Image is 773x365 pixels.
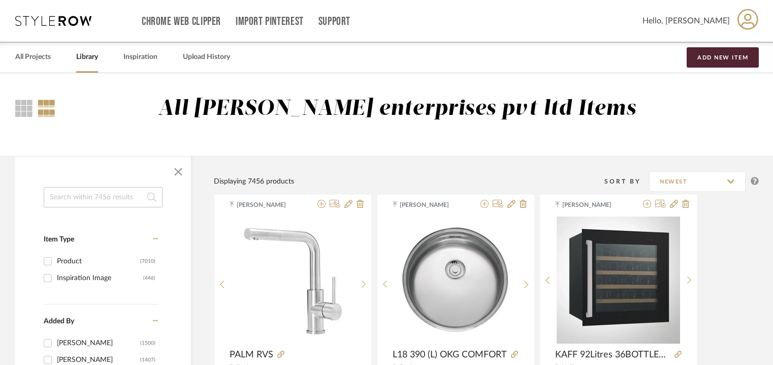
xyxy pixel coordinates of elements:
[140,253,155,269] div: (7010)
[57,253,140,269] div: Product
[44,318,74,325] span: Added By
[642,15,730,27] span: Hello, [PERSON_NAME]
[687,47,759,68] button: Add New Item
[143,270,155,286] div: (446)
[400,200,464,209] span: [PERSON_NAME]
[555,349,670,360] span: KAFF 92Litres 36BOTTLES WINE COOLER (INNER GLASS WITH UV PROTECTION, WC92BI, BLACK
[168,162,188,182] button: Close
[44,187,163,207] input: Search within 7456 results
[57,335,140,351] div: [PERSON_NAME]
[393,222,519,338] img: L18 390 (L) OKG COMFORT
[318,17,350,26] a: Support
[158,96,636,122] div: All [PERSON_NAME] enterprises pvt ltd Items
[57,270,143,286] div: Inspiration Image
[142,17,221,26] a: Chrome Web Clipper
[230,349,273,360] span: PALM RVS
[232,217,354,344] img: PALM RVS
[562,200,626,209] span: [PERSON_NAME]
[237,200,301,209] span: [PERSON_NAME]
[123,50,157,64] a: Inspiration
[236,17,304,26] a: Import Pinterest
[140,335,155,351] div: (1500)
[393,217,519,344] div: 0
[393,349,507,360] span: L18 390 (L) OKG COMFORT
[76,50,98,64] a: Library
[230,217,356,344] div: 0
[15,50,51,64] a: All Projects
[214,176,294,187] div: Displaying 7456 products
[183,50,230,64] a: Upload History
[557,217,680,344] img: KAFF 92Litres 36BOTTLES WINE COOLER (INNER GLASS WITH UV PROTECTION, WC92BI, BLACK
[44,236,74,243] span: Item Type
[604,176,649,187] div: Sort By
